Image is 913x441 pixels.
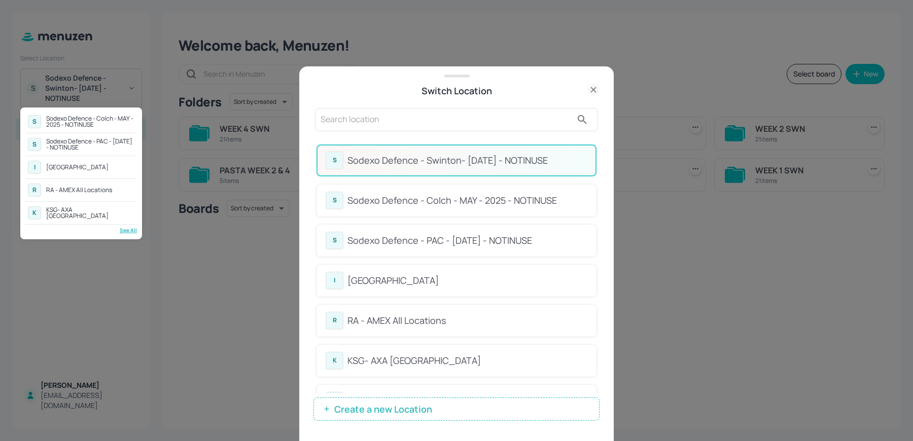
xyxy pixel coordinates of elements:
div: S [28,115,41,128]
div: See All [25,227,137,234]
div: I [28,161,41,174]
div: Sodexo Defence - Colch - MAY - 2025 - NOTINUSE [46,116,134,128]
div: S [28,138,41,151]
div: RA - AMEX All Locations [46,187,112,193]
div: R [28,183,41,197]
div: [GEOGRAPHIC_DATA] [46,164,109,170]
div: KSG- AXA [GEOGRAPHIC_DATA] [46,207,134,219]
div: Sodexo Defence - PAC - [DATE] - NOTINUSE [46,138,134,151]
div: K [28,206,41,219]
